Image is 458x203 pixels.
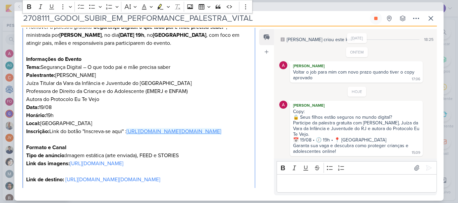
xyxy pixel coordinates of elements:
p: [GEOGRAPHIC_DATA] [26,119,251,127]
strong: Tipo de anúncio: [26,152,66,159]
strong: Horário: [26,112,46,119]
strong: Local: [26,120,40,127]
a: [URL][DOMAIN_NAME] [70,160,123,167]
div: 18:25 [424,36,434,42]
div: 17:06 [412,77,420,82]
input: Kard Sem Título [21,12,368,24]
p: 19h [26,111,251,119]
strong: Palestrante: [26,72,55,79]
div: Editor editing area: main [277,174,437,193]
img: Alessandra Gomes [279,101,287,109]
p: Link do botão "Inscreva-se aqui" : [26,127,251,135]
div: [PERSON_NAME] criou este kard [287,36,355,43]
div: Voltar o job para mim com novo prazo quando tiver o copy aprovado [293,69,416,81]
strong: Link de destino: [26,176,64,183]
div: Parar relógio [373,16,379,21]
strong: Tema: [26,64,41,71]
strong: Inscrição: [26,128,49,135]
strong: Informações do Evento [26,56,81,63]
p: Autora do Protocolo Eu Te Vejo [26,95,251,103]
p: Imagem estática (arte enviada), FEED e STORIES [26,151,251,168]
div: 15:09 [412,150,420,156]
div: [PERSON_NAME] [291,63,421,69]
strong: "Segurança Digital: o que todo pai e mãe precisa saber" [92,24,226,30]
p: Segurança Digital – O que todo pai e mãe precisa saber [26,63,251,71]
p: 19/08 [26,103,251,111]
strong: [GEOGRAPHIC_DATA] [153,32,206,38]
strong: Data: [26,104,39,111]
p: Juíza Titular da Vara da Infância e Juventude do [GEOGRAPHIC_DATA] [26,79,251,87]
img: Alessandra Gomes [279,61,287,69]
strong: Formato e Canal [26,144,66,151]
div: Editor toolbar [277,161,437,174]
strong: [DATE] 19h [119,32,144,38]
strong: Link das imagens: [26,160,70,167]
p: Promover a palestra gratuita , ministrada por , no dia , no , com foco em atingir pais, mães e re... [26,23,251,47]
div: [PERSON_NAME] [291,102,421,109]
strong: [PERSON_NAME] [59,32,102,38]
p: Professora de Direito da Criança e do Adolescente (EMERJ e ENFAM) [26,87,251,95]
p: [PERSON_NAME] [26,71,251,79]
div: Copy: 🔒 Seus filhos estão seguros no mundo digital? Participe da palestra gratuita com [PERSON_NA... [293,109,421,154]
a: [URL][DOMAIN_NAME][DOMAIN_NAME] [65,176,160,183]
a: [URL][DOMAIN_NAME][DOMAIN_NAME] [126,128,221,135]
